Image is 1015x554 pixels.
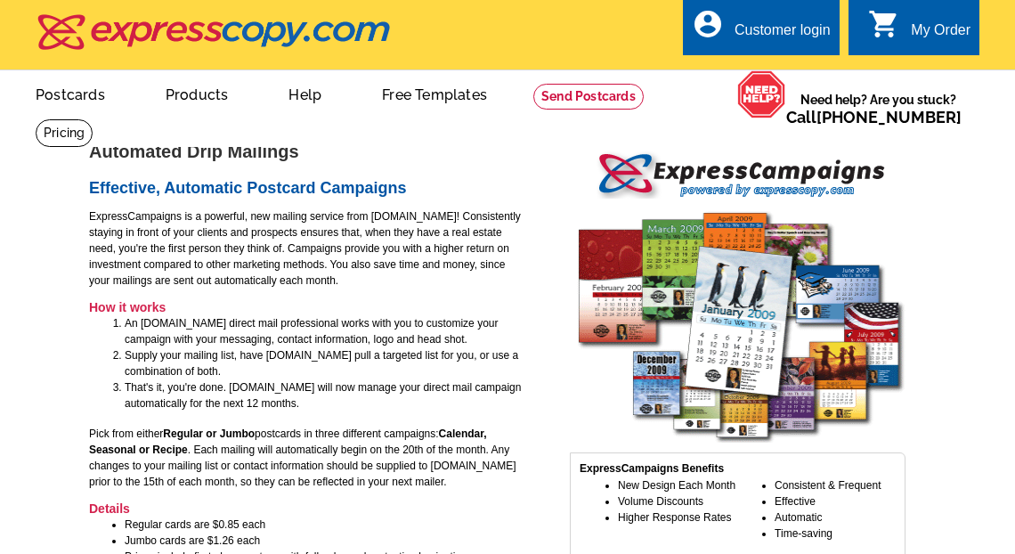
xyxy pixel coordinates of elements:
[353,72,516,114] a: Free Templates
[692,20,831,42] a: account_circle Customer login
[618,479,735,492] span: New Design Each Month
[692,8,724,40] i: account_circle
[125,379,525,411] li: That's it, you're done. [DOMAIN_NAME] will now manage your direct mail campaign automatically for...
[89,143,525,161] h1: Automated Drip Mailings
[775,479,881,492] span: Consistent & Frequent
[618,495,703,508] span: Volume Discounts
[125,347,525,379] li: Supply your mailing list, have [DOMAIN_NAME] pull a targeted list for you, or use a combination o...
[125,533,525,549] li: Jumbo cards are $1.26 each
[260,72,350,114] a: Help
[125,315,525,347] li: An [DOMAIN_NAME] direct mail professional works with you to customize your campaign with your mes...
[89,501,525,517] h3: Details
[577,211,905,443] img: ExpressCampaigns: 12-month direct mail campaigns
[618,511,731,524] span: Higher Response Rates
[125,517,525,533] li: Regular cards are $0.85 each
[786,108,962,126] span: Call
[89,426,525,490] p: Pick from either postcards in three different campaigns: . Each mailing will automatically begin ...
[580,462,896,475] h4: ExpressCampaigns Benefits
[7,72,134,114] a: Postcards
[89,299,525,315] h3: How it works
[597,150,886,199] img: ExpressCampaigns: 12-month direct mail campaigns
[911,22,970,47] div: My Order
[868,8,900,40] i: shopping_cart
[163,428,255,440] strong: Regular or Jumbo
[775,511,822,524] span: Automatic
[775,527,832,540] span: Time-saving
[737,70,786,118] img: help
[816,108,962,126] a: [PHONE_NUMBER]
[89,208,525,289] p: ExpressCampaigns is a powerful, new mailing service from [DOMAIN_NAME]! Consistently staying in f...
[786,91,970,126] span: Need help? Are you stuck?
[868,20,970,42] a: shopping_cart My Order
[735,22,831,47] div: Customer login
[775,495,816,508] span: Effective
[89,179,525,199] h2: Effective, Automatic Postcard Campaigns
[137,72,257,114] a: Products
